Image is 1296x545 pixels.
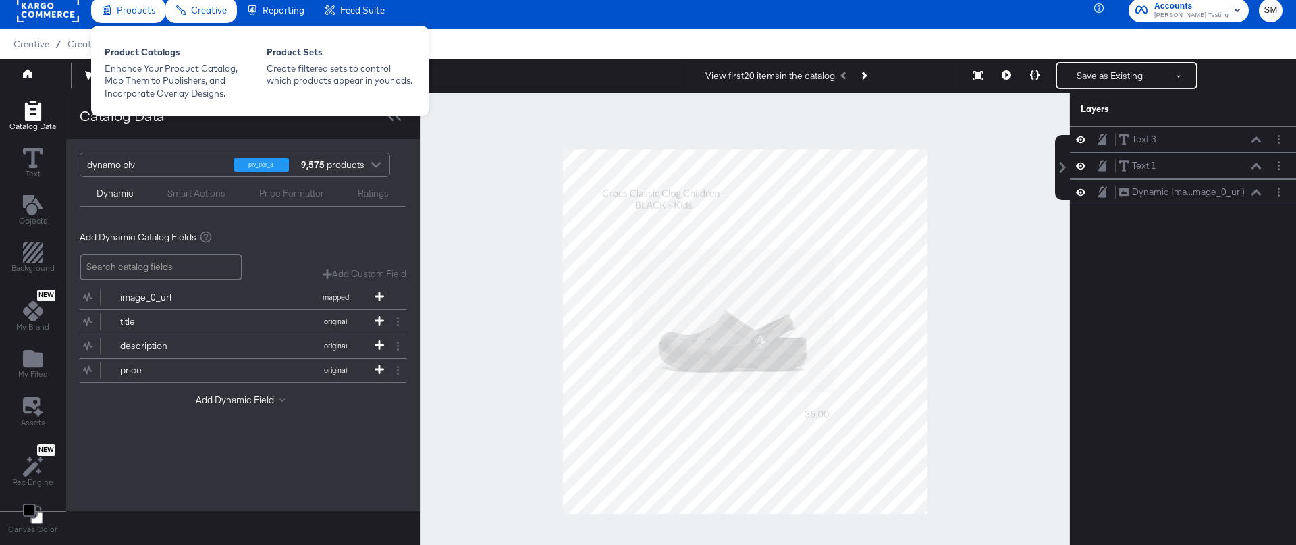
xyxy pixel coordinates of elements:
[120,364,218,377] div: price
[80,359,406,382] div: priceoriginal
[87,153,223,176] div: dynamo plv
[1132,159,1156,172] div: Text 1
[80,310,406,334] div: titleoriginal
[21,417,45,428] span: Assets
[15,145,51,183] button: Text
[196,394,290,407] button: Add Dynamic Field
[13,393,53,432] button: Assets
[67,38,130,49] a: Creative Home
[1070,126,1296,153] div: Text 3Layer Options
[49,38,67,49] span: /
[80,310,389,334] button: titleoriginal
[299,153,327,176] strong: 9,575
[80,254,242,280] input: Search catalog fields
[854,63,873,88] button: Next Product
[8,287,57,337] button: NewMy Brand
[120,315,218,328] div: title
[191,5,227,16] span: Creative
[80,106,165,126] div: Catalog Data
[259,187,324,200] div: Price Formatter
[1272,132,1286,147] button: Layer Options
[298,365,373,375] span: original
[1118,132,1157,147] button: Text 3
[1070,153,1296,179] div: Text 1Layer Options
[1070,179,1296,205] div: Dynamic Ima...mage_0_url)Layer Options
[340,5,385,16] span: Feed Suite
[13,38,49,49] span: Creative
[358,187,389,200] div: Ratings
[16,321,49,332] span: My Brand
[1081,103,1218,115] div: Layers
[11,263,55,274] span: Background
[167,187,225,200] div: Smart Actions
[9,121,56,132] span: Catalog Data
[26,168,40,179] span: Text
[1118,185,1245,199] button: Dynamic Ima...mage_0_url)
[80,334,406,358] div: descriptionoriginal
[80,286,406,309] div: image_0_urlmapped
[80,359,389,382] button: priceoriginal
[323,267,406,280] button: Add Custom Field
[80,286,389,309] button: image_0_urlmapped
[120,340,218,353] div: description
[298,292,373,302] span: mapped
[117,5,155,16] span: Products
[1264,3,1277,18] span: SM
[97,187,134,200] div: Dynamic
[234,158,289,172] div: plv_tier_3
[37,291,55,300] span: New
[705,70,835,82] div: View first 20 items in the catalog
[1118,159,1157,173] button: Text 1
[19,215,47,226] span: Objects
[12,477,53,488] span: Rec Engine
[80,231,196,244] span: Add Dynamic Catalog Fields
[120,291,218,304] div: image_0_url
[1154,10,1228,21] span: [PERSON_NAME] Testing
[1272,185,1286,199] button: Layer Options
[298,341,373,351] span: original
[299,153,340,176] div: products
[80,334,389,358] button: descriptionoriginal
[18,369,47,380] span: My Files
[8,524,57,535] span: Canvas Color
[298,317,373,326] span: original
[1132,133,1156,146] div: Text 3
[3,240,63,278] button: Add Rectangle
[4,441,61,492] button: NewRec Engine
[1057,63,1162,88] button: Save as Existing
[1272,159,1286,173] button: Layer Options
[263,5,304,16] span: Reporting
[11,192,55,230] button: Add Text
[10,346,55,384] button: Add Files
[1,97,64,136] button: Add Rectangle
[1132,186,1245,199] div: Dynamic Ima...mage_0_url)
[37,446,55,455] span: New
